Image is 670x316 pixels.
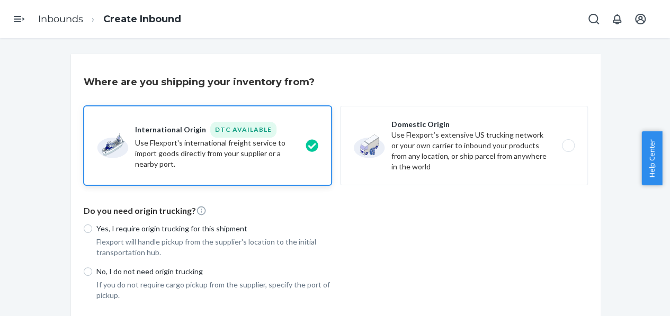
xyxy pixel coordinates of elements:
[96,237,332,258] p: Flexport will handle pickup from the supplier's location to the initial transportation hub.
[84,205,588,217] p: Do you need origin trucking?
[641,131,662,185] button: Help Center
[84,267,92,276] input: No, I do not need origin trucking
[84,224,92,233] input: Yes, I require origin trucking for this shipment
[8,8,30,30] button: Open Navigation
[38,13,83,25] a: Inbounds
[96,279,332,301] p: If you do not require cargo pickup from the supplier, specify the port of pickup.
[30,4,190,35] ol: breadcrumbs
[606,8,628,30] button: Open notifications
[96,266,332,277] p: No, I do not need origin trucking
[96,223,332,234] p: Yes, I require origin trucking for this shipment
[84,75,315,89] h3: Where are you shipping your inventory from?
[103,13,181,25] a: Create Inbound
[583,8,604,30] button: Open Search Box
[630,8,651,30] button: Open account menu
